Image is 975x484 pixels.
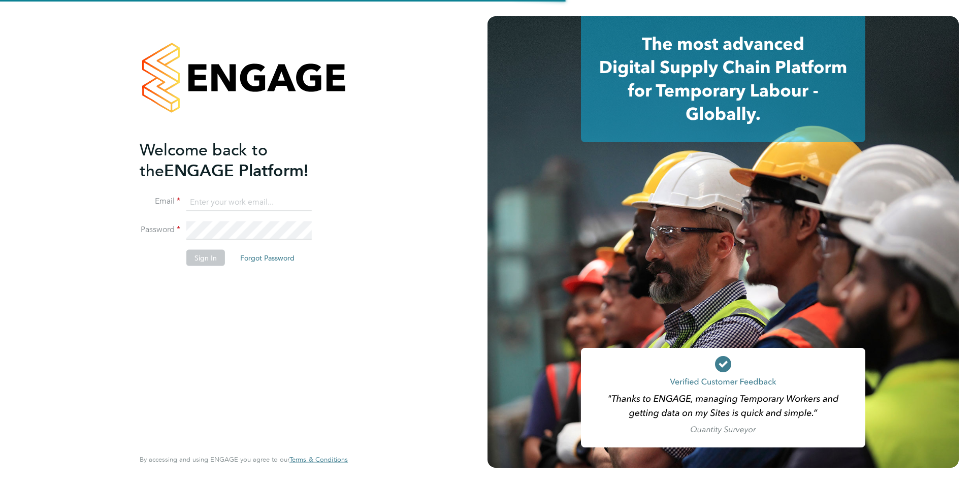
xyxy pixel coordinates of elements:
span: By accessing and using ENGAGE you agree to our [140,455,348,464]
span: Terms & Conditions [289,455,348,464]
label: Password [140,224,180,235]
label: Email [140,196,180,207]
button: Forgot Password [232,250,303,266]
button: Sign In [186,250,225,266]
h2: ENGAGE Platform! [140,139,338,181]
span: Welcome back to the [140,140,268,180]
input: Enter your work email... [186,193,312,211]
a: Terms & Conditions [289,456,348,464]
